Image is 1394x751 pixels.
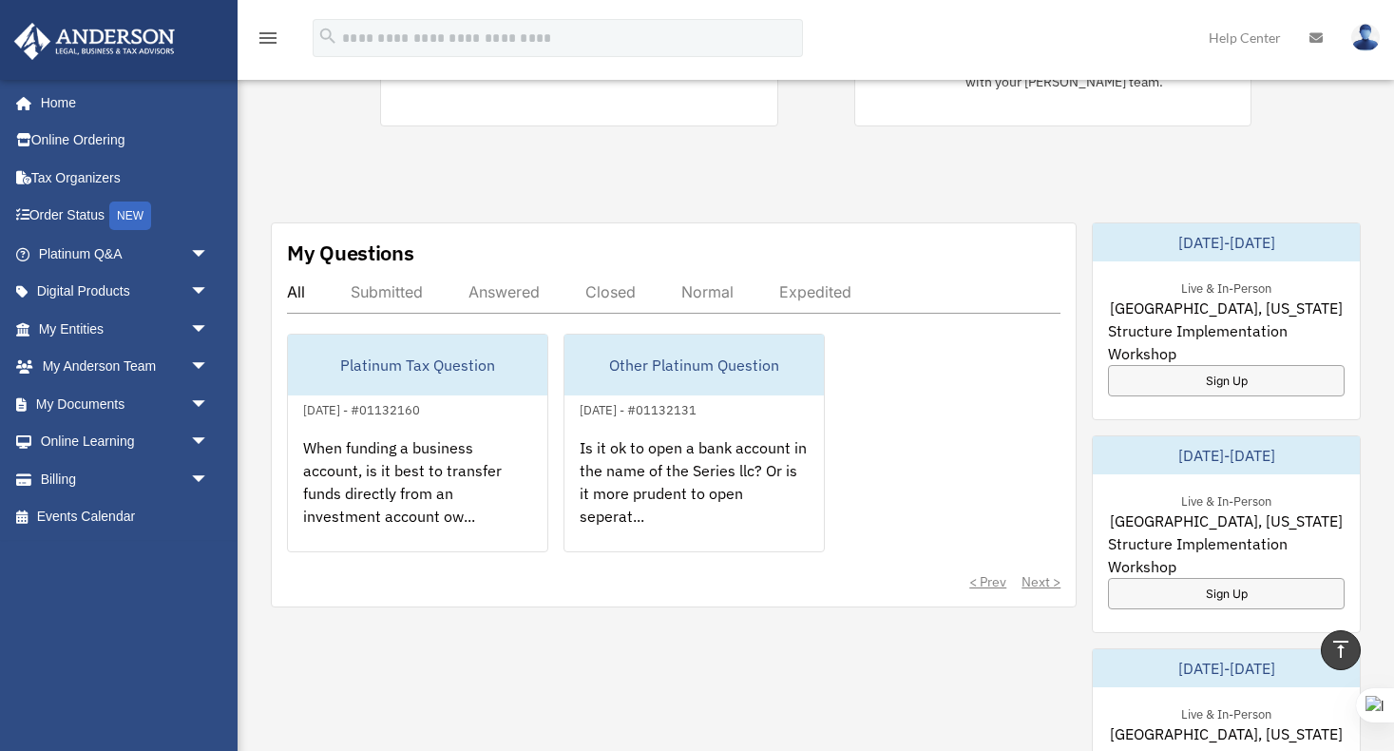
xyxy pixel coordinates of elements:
a: Home [13,84,228,122]
a: Online Learningarrow_drop_down [13,423,238,461]
span: arrow_drop_down [190,385,228,424]
div: Closed [585,282,636,301]
span: Structure Implementation Workshop [1108,319,1345,365]
div: Normal [681,282,734,301]
span: [GEOGRAPHIC_DATA], [US_STATE] [1110,510,1343,532]
a: Events Calendar [13,498,238,536]
a: Digital Productsarrow_drop_down [13,273,238,311]
div: [DATE]-[DATE] [1093,223,1360,261]
a: Platinum Q&Aarrow_drop_down [13,235,238,273]
div: Live & In-Person [1166,703,1287,722]
a: Tax Organizers [13,159,238,197]
a: Online Ordering [13,122,238,160]
span: arrow_drop_down [190,235,228,274]
a: My Documentsarrow_drop_down [13,385,238,423]
div: Submitted [351,282,423,301]
div: [DATE] - #01132131 [564,398,712,418]
a: My Anderson Teamarrow_drop_down [13,348,238,386]
div: Answered [468,282,540,301]
a: vertical_align_top [1321,630,1361,670]
span: [GEOGRAPHIC_DATA], [US_STATE] [1110,722,1343,745]
div: Is it ok to open a bank account in the name of the Series llc? Or is it more prudent to open sepe... [564,421,824,569]
i: menu [257,27,279,49]
span: arrow_drop_down [190,348,228,387]
div: My Questions [287,239,414,267]
span: arrow_drop_down [190,423,228,462]
div: [DATE]-[DATE] [1093,436,1360,474]
div: Other Platinum Question [564,335,824,395]
div: When funding a business account, is it best to transfer funds directly from an investment account... [288,421,547,569]
a: Sign Up [1108,578,1345,609]
span: Structure Implementation Workshop [1108,532,1345,578]
div: NEW [109,202,151,230]
div: Live & In-Person [1166,490,1287,510]
img: Anderson Advisors Platinum Portal [9,23,181,60]
div: [DATE] - #01132160 [288,398,435,418]
div: Platinum Tax Question [288,335,547,395]
div: [DATE]-[DATE] [1093,649,1360,687]
a: Billingarrow_drop_down [13,460,238,498]
span: arrow_drop_down [190,460,228,499]
a: Order StatusNEW [13,197,238,236]
span: arrow_drop_down [190,310,228,349]
a: My Entitiesarrow_drop_down [13,310,238,348]
div: Live & In-Person [1166,277,1287,297]
i: search [317,26,338,47]
a: Other Platinum Question[DATE] - #01132131Is it ok to open a bank account in the name of the Serie... [563,334,825,552]
img: User Pic [1351,24,1380,51]
div: Expedited [779,282,851,301]
a: Sign Up [1108,365,1345,396]
i: vertical_align_top [1329,638,1352,661]
div: All [287,282,305,301]
span: [GEOGRAPHIC_DATA], [US_STATE] [1110,297,1343,319]
a: menu [257,33,279,49]
a: Platinum Tax Question[DATE] - #01132160When funding a business account, is it best to transfer fu... [287,334,548,552]
span: arrow_drop_down [190,273,228,312]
